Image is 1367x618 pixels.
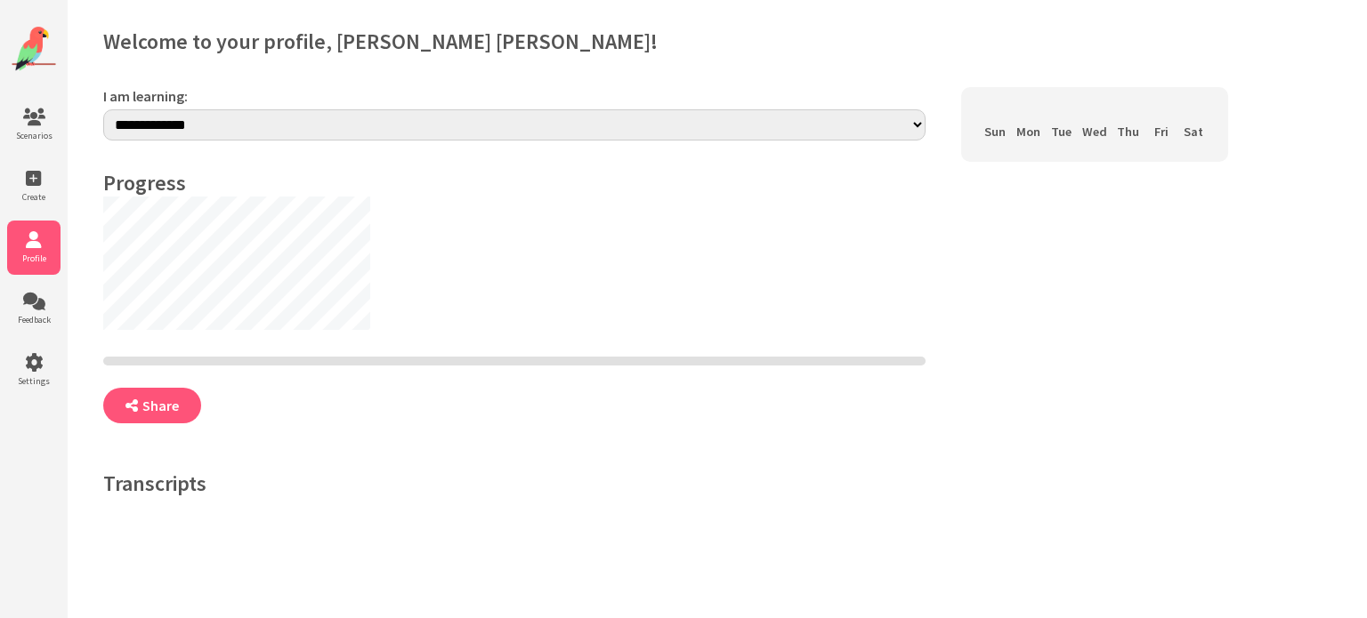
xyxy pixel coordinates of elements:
[1145,119,1177,144] th: Fri
[7,191,61,203] span: Create
[103,28,1331,55] h2: Welcome to your profile, [PERSON_NAME] [PERSON_NAME]!
[7,375,61,387] span: Settings
[7,314,61,325] span: Feedback
[103,87,926,105] label: I am learning:
[1177,119,1210,144] th: Sat
[1078,119,1112,144] th: Wed
[103,470,926,497] h4: Transcripts
[979,119,1012,144] th: Sun
[1112,119,1145,144] th: Thu
[12,27,56,71] img: Website Logo
[7,253,61,264] span: Profile
[1045,119,1078,144] th: Tue
[7,130,61,141] span: Scenarios
[1012,119,1045,144] th: Mon
[103,388,201,423] button: Share
[103,169,926,197] h4: Progress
